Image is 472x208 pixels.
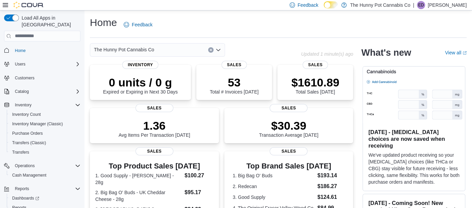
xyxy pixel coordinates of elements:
[9,171,80,179] span: Cash Management
[291,76,339,89] p: $1610.89
[184,172,213,180] dd: $100.27
[9,148,32,156] a: Transfers
[12,150,29,155] span: Transfers
[1,46,83,55] button: Home
[7,129,83,138] button: Purchase Orders
[259,119,319,132] p: $30.39
[317,182,345,190] dd: $186.27
[368,152,459,185] p: We've updated product receiving so your [MEDICAL_DATA] choices (like THCa or CBG) stay visible fo...
[94,46,154,54] span: The Hunny Pot Cannabis Co
[12,162,38,170] button: Operations
[135,147,173,155] span: Sales
[1,59,83,69] button: Users
[298,2,318,8] span: Feedback
[301,51,353,57] p: Updated 1 minute(s) ago
[12,112,41,117] span: Inventory Count
[95,189,182,203] dt: 2. Big Bag O' Buds - UK Cheddar Cheese - 28g
[413,1,414,9] p: |
[12,162,80,170] span: Operations
[15,89,29,94] span: Catalog
[9,129,80,137] span: Purchase Orders
[19,15,80,28] span: Load All Apps in [GEOGRAPHIC_DATA]
[1,87,83,96] button: Catalog
[1,184,83,193] button: Reports
[12,121,63,127] span: Inventory Manager (Classic)
[233,183,315,190] dt: 2. Redecan
[317,193,345,201] dd: $124.61
[350,1,410,9] p: The Hunny Pot Cannabis Co
[12,101,34,109] button: Inventory
[7,193,83,203] a: Dashboards
[324,1,338,8] input: Dark Mode
[428,1,467,9] p: [PERSON_NAME]
[361,47,411,58] h2: What's new
[119,119,190,132] p: 1.36
[259,119,319,138] div: Transaction Average [DATE]
[233,172,315,179] dt: 1. Big Bag O' Buds
[12,74,37,82] a: Customers
[216,47,221,53] button: Open list of options
[7,138,83,148] button: Transfers (Classic)
[1,161,83,171] button: Operations
[12,87,80,96] span: Catalog
[15,61,25,67] span: Users
[12,131,43,136] span: Purchase Orders
[1,73,83,83] button: Customers
[9,194,42,202] a: Dashboards
[12,87,31,96] button: Catalog
[95,162,214,170] h3: Top Product Sales [DATE]
[12,140,46,146] span: Transfers (Classic)
[9,139,80,147] span: Transfers (Classic)
[303,61,328,69] span: Sales
[15,163,35,168] span: Operations
[15,102,31,108] span: Inventory
[12,74,80,82] span: Customers
[12,185,80,193] span: Reports
[12,47,28,55] a: Home
[132,21,152,28] span: Feedback
[103,76,178,89] p: 0 units / 0 g
[445,50,467,55] a: View allExternal link
[7,119,83,129] button: Inventory Manager (Classic)
[12,60,80,68] span: Users
[15,48,26,53] span: Home
[463,51,467,55] svg: External link
[270,104,307,112] span: Sales
[208,47,214,53] button: Clear input
[9,110,80,119] span: Inventory Count
[122,61,158,69] span: Inventory
[9,194,80,202] span: Dashboards
[9,148,80,156] span: Transfers
[7,110,83,119] button: Inventory Count
[7,148,83,157] button: Transfers
[12,101,80,109] span: Inventory
[9,120,80,128] span: Inventory Manager (Classic)
[12,196,39,201] span: Dashboards
[233,194,315,201] dt: 3. Good Supply
[12,185,32,193] button: Reports
[417,1,425,9] div: Emmerson Dias
[368,129,459,149] h3: [DATE] - [MEDICAL_DATA] choices are now saved when receiving
[9,110,44,119] a: Inventory Count
[7,171,83,180] button: Cash Management
[291,76,339,95] div: Total Sales [DATE]
[95,172,182,186] dt: 1. Good Supply - [PERSON_NAME] - 28g
[1,100,83,110] button: Inventory
[9,139,49,147] a: Transfers (Classic)
[418,1,424,9] span: ED
[14,2,44,8] img: Cova
[12,46,80,55] span: Home
[9,120,66,128] a: Inventory Manager (Classic)
[210,76,258,95] div: Total # Invoices [DATE]
[135,104,173,112] span: Sales
[9,129,46,137] a: Purchase Orders
[121,18,155,31] a: Feedback
[15,186,29,191] span: Reports
[103,76,178,95] div: Expired or Expiring in Next 30 Days
[15,75,34,81] span: Customers
[9,171,49,179] a: Cash Management
[90,16,117,29] h1: Home
[233,162,345,170] h3: Top Brand Sales [DATE]
[317,172,345,180] dd: $193.14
